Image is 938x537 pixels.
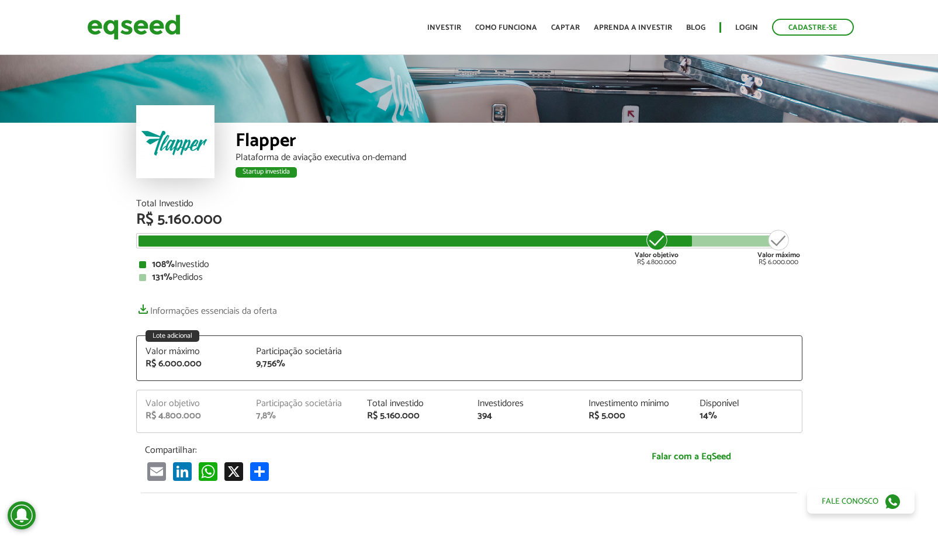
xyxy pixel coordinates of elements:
div: Investimento mínimo [589,399,682,408]
img: EqSeed [87,12,181,43]
div: Participação societária [256,347,349,356]
div: Disponível [700,399,793,408]
div: R$ 6.000.000 [757,228,800,266]
div: Lote adicional [146,330,199,342]
div: Startup investida [236,167,297,178]
div: Total investido [367,399,461,408]
a: Como funciona [475,24,537,32]
a: Informações essenciais da oferta [136,300,277,316]
div: R$ 4.800.000 [635,228,679,266]
div: Valor máximo [146,347,239,356]
div: R$ 5.160.000 [367,411,461,421]
div: Valor objetivo [146,399,239,408]
div: Investido [139,260,799,269]
div: Total Investido [136,199,802,209]
strong: Valor máximo [757,250,800,261]
a: Falar com a EqSeed [589,445,794,469]
div: 14% [700,411,793,421]
div: Flapper [236,131,802,153]
div: Plataforma de aviação executiva on-demand [236,153,802,162]
div: R$ 4.800.000 [146,411,239,421]
div: R$ 5.000 [589,411,682,421]
div: Investidores [477,399,571,408]
a: LinkedIn [171,462,194,481]
a: X [222,462,245,481]
div: 7,8% [256,411,349,421]
div: Participação societária [256,399,349,408]
div: R$ 5.160.000 [136,212,802,227]
a: Share [248,462,271,481]
a: Login [735,24,758,32]
strong: 108% [152,257,175,272]
a: Captar [551,24,580,32]
div: Pedidos [139,273,799,282]
div: 394 [477,411,571,421]
div: 9,756% [256,359,349,369]
strong: 131% [152,269,172,285]
p: Compartilhar: [145,445,572,456]
a: Cadastre-se [772,19,854,36]
a: Fale conosco [807,489,915,514]
a: WhatsApp [196,462,220,481]
a: Email [145,462,168,481]
div: R$ 6.000.000 [146,359,239,369]
strong: Valor objetivo [635,250,679,261]
a: Aprenda a investir [594,24,672,32]
a: Investir [427,24,461,32]
a: Blog [686,24,705,32]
